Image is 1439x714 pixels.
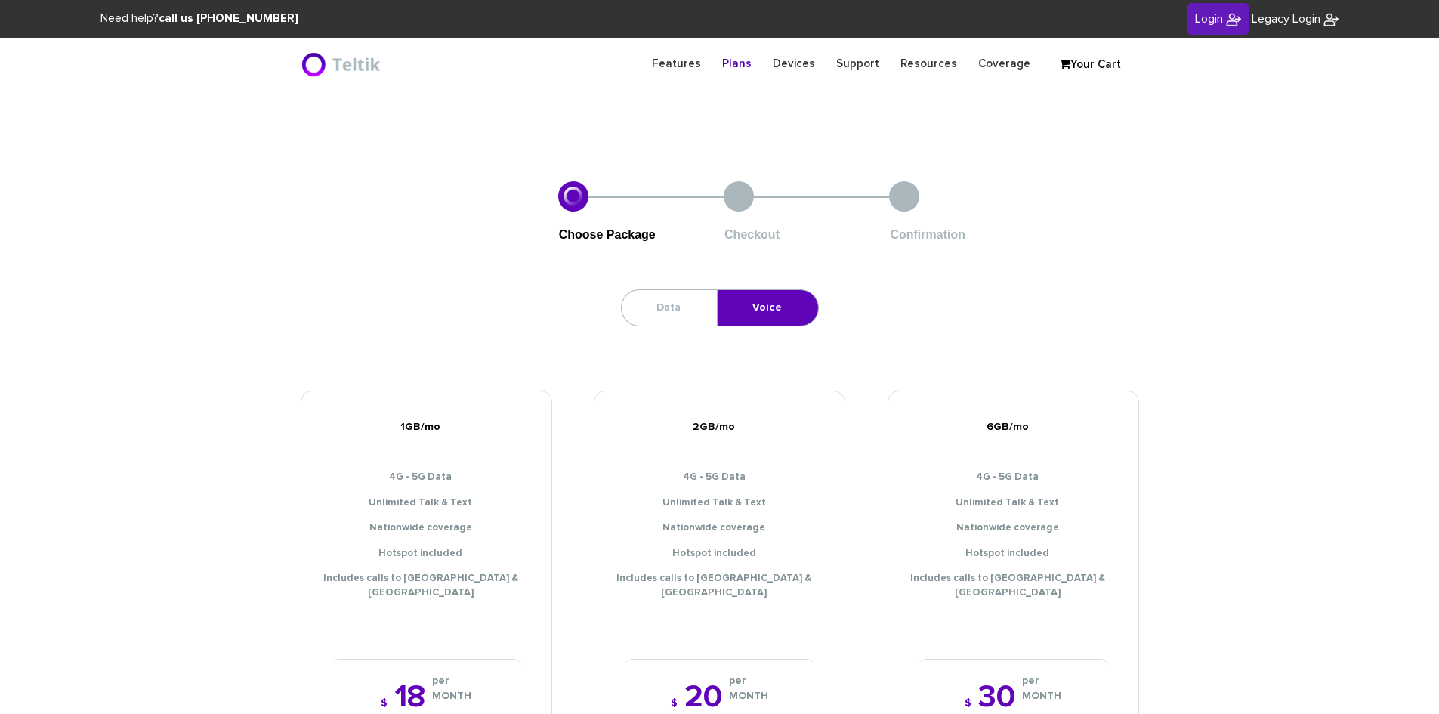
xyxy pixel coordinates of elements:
[900,471,1127,485] li: 4G - 5G Data
[724,228,780,241] span: Checkout
[606,471,833,485] li: 4G - 5G Data
[826,49,890,79] a: Support
[313,547,540,561] li: Hotspot included
[432,673,471,688] i: per
[606,572,833,600] li: Includes calls to [GEOGRAPHIC_DATA] & [GEOGRAPHIC_DATA]
[900,547,1127,561] li: Hotspot included
[1022,673,1061,688] i: per
[1226,12,1241,27] img: BriteX
[313,496,540,511] li: Unlimited Talk & Text
[762,49,826,79] a: Devices
[606,521,833,536] li: Nationwide coverage
[100,13,298,24] span: Need help?
[900,422,1127,433] h5: 6GB/mo
[394,682,425,713] span: 18
[1323,12,1339,27] img: BriteX
[978,682,1015,713] span: 30
[712,49,762,79] a: Plans
[1252,13,1320,25] span: Legacy Login
[965,698,971,709] span: $
[900,521,1127,536] li: Nationwide coverage
[159,13,298,24] strong: call us [PHONE_NUMBER]
[622,290,715,326] a: Data
[1022,688,1061,703] i: MONTH
[606,547,833,561] li: Hotspot included
[890,228,965,241] span: Confirmation
[432,688,471,703] i: MONTH
[900,496,1127,511] li: Unlimited Talk & Text
[900,572,1127,600] li: Includes calls to [GEOGRAPHIC_DATA] & [GEOGRAPHIC_DATA]
[559,228,656,241] span: Choose Package
[729,673,768,688] i: per
[684,682,722,713] span: 20
[381,698,388,709] span: $
[729,688,768,703] i: MONTH
[313,471,540,485] li: 4G - 5G Data
[968,49,1041,79] a: Coverage
[313,572,540,600] li: Includes calls to [GEOGRAPHIC_DATA] & [GEOGRAPHIC_DATA]
[313,521,540,536] li: Nationwide coverage
[1252,11,1339,28] a: Legacy Login
[606,422,833,433] h5: 2GB/mo
[671,698,678,709] span: $
[641,49,712,79] a: Features
[890,49,968,79] a: Resources
[1195,13,1223,25] span: Login
[1052,54,1128,76] a: Your Cart
[301,49,384,79] img: BriteX
[606,496,833,511] li: Unlimited Talk & Text
[718,290,817,326] a: Voice
[313,422,540,433] h5: 1GB/mo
